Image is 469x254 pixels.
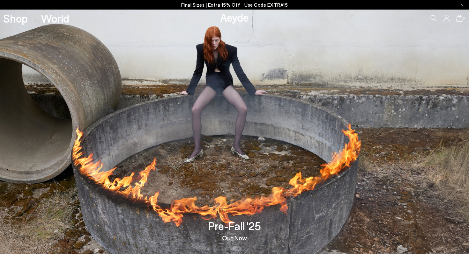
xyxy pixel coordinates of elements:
[463,17,466,20] span: 0
[41,13,69,24] a: World
[3,13,28,24] a: Shop
[456,15,463,22] a: 0
[220,11,249,24] a: Aeyde
[244,2,288,8] span: Navigate to /collections/ss25-final-sizes
[208,220,261,231] h3: Pre-Fall '25
[181,1,288,9] p: Final Sizes | Extra 15% Off
[222,235,247,241] a: Out Now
